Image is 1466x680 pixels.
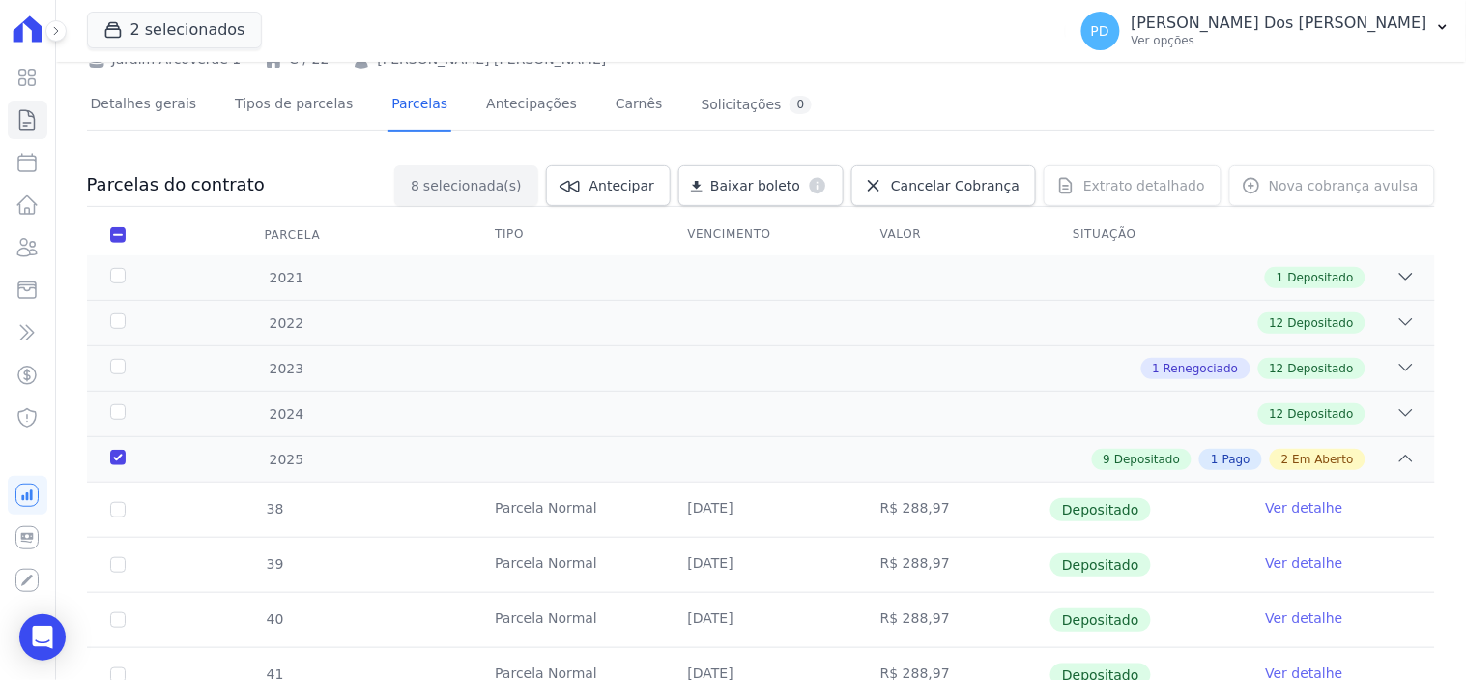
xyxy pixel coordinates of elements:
span: Depositado [1050,498,1151,521]
td: [DATE] [665,538,857,592]
div: 0 [790,96,813,114]
span: Renegociado [1164,360,1238,377]
span: Depositado [1288,405,1354,423]
span: Cancelar Cobrança [891,176,1020,195]
a: Detalhes gerais [87,80,201,132]
a: Antecipações [482,80,581,132]
span: 12 [1270,360,1284,377]
a: Ver detalhe [1266,553,1343,573]
span: Depositado [1050,608,1151,632]
a: Parcelas [388,80,451,132]
td: Parcela Normal [472,538,664,592]
span: 8 [411,176,419,195]
td: Parcela Normal [472,483,664,537]
span: 1 [1277,269,1284,286]
span: Depositado [1114,451,1180,468]
span: Depositado [1288,360,1354,377]
input: Só é possível selecionar pagamentos em aberto [110,612,126,628]
td: R$ 288,97 [857,483,1049,537]
a: Antecipar [546,165,671,206]
td: R$ 288,97 [857,538,1049,592]
span: Depositado [1050,553,1151,577]
p: Ver opções [1132,33,1427,48]
td: R$ 288,97 [857,593,1049,647]
a: Baixar boleto [678,165,844,206]
button: PD [PERSON_NAME] Dos [PERSON_NAME] Ver opções [1066,4,1466,58]
span: 39 [265,556,284,572]
td: [DATE] [665,483,857,537]
th: Valor [857,215,1049,255]
input: Só é possível selecionar pagamentos em aberto [110,557,126,573]
span: 12 [1270,314,1284,332]
span: Depositado [1288,314,1354,332]
p: [PERSON_NAME] Dos [PERSON_NAME] [1132,14,1427,33]
span: selecionada(s) [423,176,522,195]
div: Parcela [242,216,344,254]
h3: Parcelas do contrato [87,173,265,196]
a: Ver detalhe [1266,608,1343,628]
span: Antecipar [589,176,654,195]
th: Tipo [472,215,664,255]
th: Situação [1049,215,1242,255]
span: PD [1091,24,1109,38]
th: Vencimento [665,215,857,255]
span: 1 [1153,360,1161,377]
span: 40 [265,611,284,627]
div: Open Intercom Messenger [19,614,66,661]
td: Parcela Normal [472,593,664,647]
a: Solicitações0 [698,80,817,132]
span: 2 [1281,451,1289,468]
input: Só é possível selecionar pagamentos em aberto [110,502,126,517]
span: Baixar boleto [710,176,800,195]
td: [DATE] [665,593,857,647]
span: Em Aberto [1293,451,1354,468]
span: 1 [1211,451,1219,468]
a: Tipos de parcelas [231,80,357,132]
a: Cancelar Cobrança [851,165,1036,206]
a: Ver detalhe [1266,498,1343,517]
span: Pago [1222,451,1250,468]
span: 9 [1104,451,1111,468]
div: Solicitações [702,96,813,114]
span: 12 [1270,405,1284,423]
span: Depositado [1288,269,1354,286]
a: Carnês [612,80,667,132]
button: 2 selecionados [87,12,262,48]
span: 38 [265,501,284,517]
